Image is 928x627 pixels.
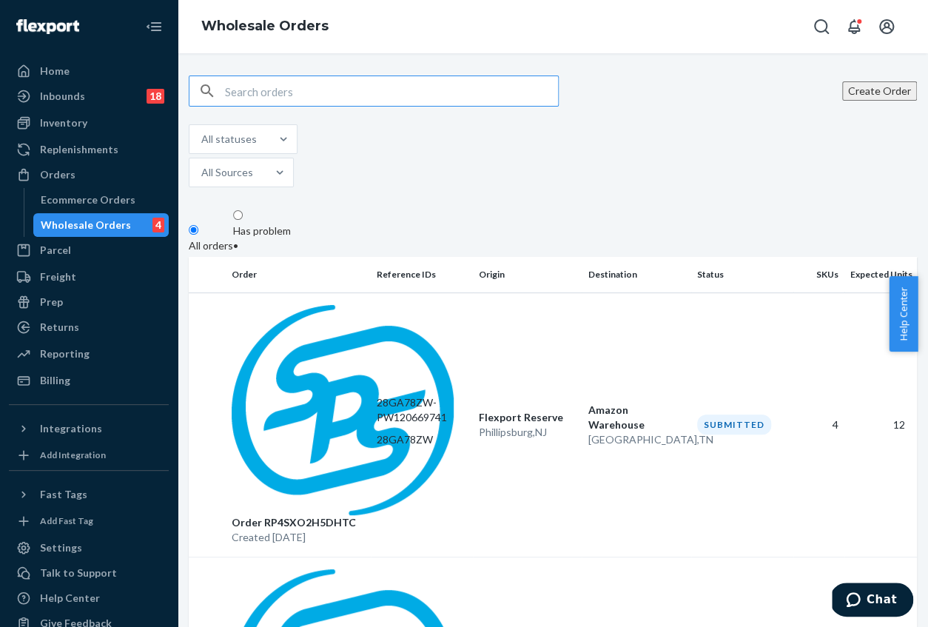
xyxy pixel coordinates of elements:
div: 4 [152,218,164,232]
div: Orders [40,167,75,182]
button: Integrations [9,417,169,440]
a: Billing [9,369,169,392]
p: Created [DATE] [232,530,365,545]
img: sps-commerce logo [232,305,454,515]
div: Replenishments [40,142,118,157]
a: Returns [9,315,169,339]
button: Create Order [842,81,917,101]
th: Origin [473,257,582,292]
a: Home [9,59,169,83]
button: Open Search Box [807,12,836,41]
td: 12 [844,292,917,557]
div: Returns [40,320,79,335]
button: Close Navigation [139,12,169,41]
div: Fast Tags [40,487,87,502]
a: Add Fast Tag [9,512,169,530]
a: Ecommerce Orders [33,188,169,212]
div: All Sources [201,165,253,180]
button: Open notifications [839,12,869,41]
div: All orders [189,238,233,253]
a: Prep [9,290,169,314]
p: Phillipsburg , NJ [479,425,576,440]
th: Expected Units [844,257,917,292]
th: Reference IDs [371,257,473,292]
a: Inbounds18 [9,84,169,108]
p: [GEOGRAPHIC_DATA] , TN [588,432,685,447]
div: All statuses [201,132,257,147]
button: Help Center [889,276,918,352]
ol: breadcrumbs [189,5,340,48]
th: SKUs [793,257,844,292]
div: Reporting [40,346,90,361]
a: Parcel [9,238,169,262]
div: Freight [40,269,76,284]
th: Destination [582,257,691,292]
input: All orders [189,225,198,235]
a: Reporting [9,342,169,366]
a: Help Center [9,586,169,610]
div: 18 [147,89,164,104]
input: Search orders [225,76,558,106]
th: Order [226,257,371,292]
img: Flexport logo [16,19,79,34]
div: Ecommerce Orders [41,192,135,207]
a: Wholesale Orders [201,18,329,34]
input: Has problem• [233,210,243,220]
a: Settings [9,536,169,560]
p: 28GA78ZW [377,432,467,447]
div: Integrations [40,421,102,436]
input: All statuses [257,132,258,147]
p: Flexport Reserve [479,410,576,425]
th: Status [691,257,793,292]
a: Wholesale Orders4 [33,213,169,237]
div: Home [40,64,70,78]
div: Add Fast Tag [40,514,93,527]
td: 4 [793,292,844,557]
div: Add Integration [40,449,106,461]
div: Settings [40,540,82,555]
div: Wholesale Orders [41,218,131,232]
div: Submitted [697,415,771,435]
div: Has problem [233,224,291,253]
a: Add Integration [9,446,169,464]
button: Fast Tags [9,483,169,506]
a: Freight [9,265,169,289]
div: Prep [40,295,63,309]
input: All Sources [253,165,255,180]
div: Parcel [40,243,71,258]
iframe: Opens a widget where you can chat to one of our agents [832,583,913,620]
div: Inventory [40,115,87,130]
a: Replenishments [9,138,169,161]
button: Talk to Support [9,561,169,585]
div: Billing [40,373,70,388]
div: • [233,238,291,253]
p: Amazon Warehouse [588,403,685,432]
div: Help Center [40,591,100,606]
div: Inbounds [40,89,85,104]
div: Talk to Support [40,566,117,580]
a: Orders [9,163,169,187]
button: Open account menu [872,12,901,41]
p: Order RP4SXO2H5DHTC [232,515,365,530]
p: 28GA78ZW-PW120669741 [377,395,467,425]
a: Inventory [9,111,169,135]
